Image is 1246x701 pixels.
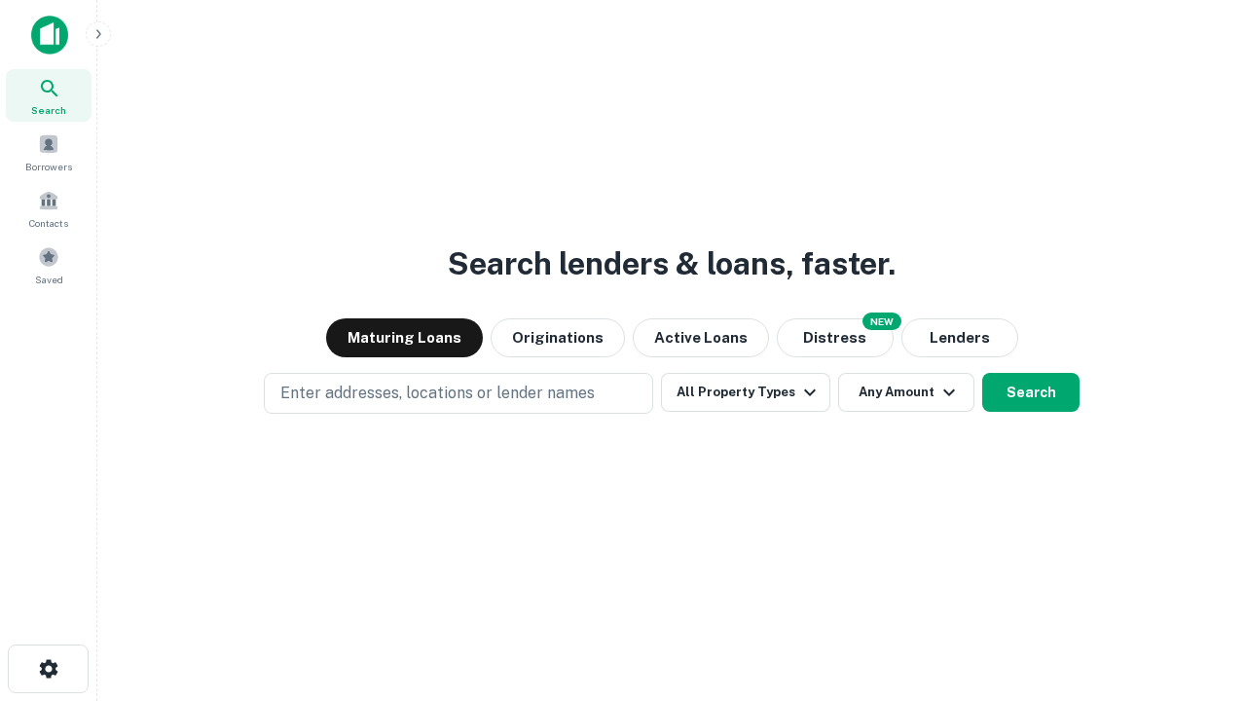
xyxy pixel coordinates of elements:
[25,159,72,174] span: Borrowers
[838,373,974,412] button: Any Amount
[29,215,68,231] span: Contacts
[35,272,63,287] span: Saved
[280,382,595,405] p: Enter addresses, locations or lender names
[448,240,896,287] h3: Search lenders & loans, faster.
[901,318,1018,357] button: Lenders
[633,318,769,357] button: Active Loans
[491,318,625,357] button: Originations
[6,126,92,178] a: Borrowers
[6,182,92,235] a: Contacts
[6,239,92,291] a: Saved
[982,373,1080,412] button: Search
[777,318,894,357] button: Search distressed loans with lien and other non-mortgage details.
[264,373,653,414] button: Enter addresses, locations or lender names
[31,16,68,55] img: capitalize-icon.png
[31,102,66,118] span: Search
[326,318,483,357] button: Maturing Loans
[1149,545,1246,639] iframe: Chat Widget
[6,69,92,122] a: Search
[661,373,830,412] button: All Property Types
[862,313,901,330] div: NEW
